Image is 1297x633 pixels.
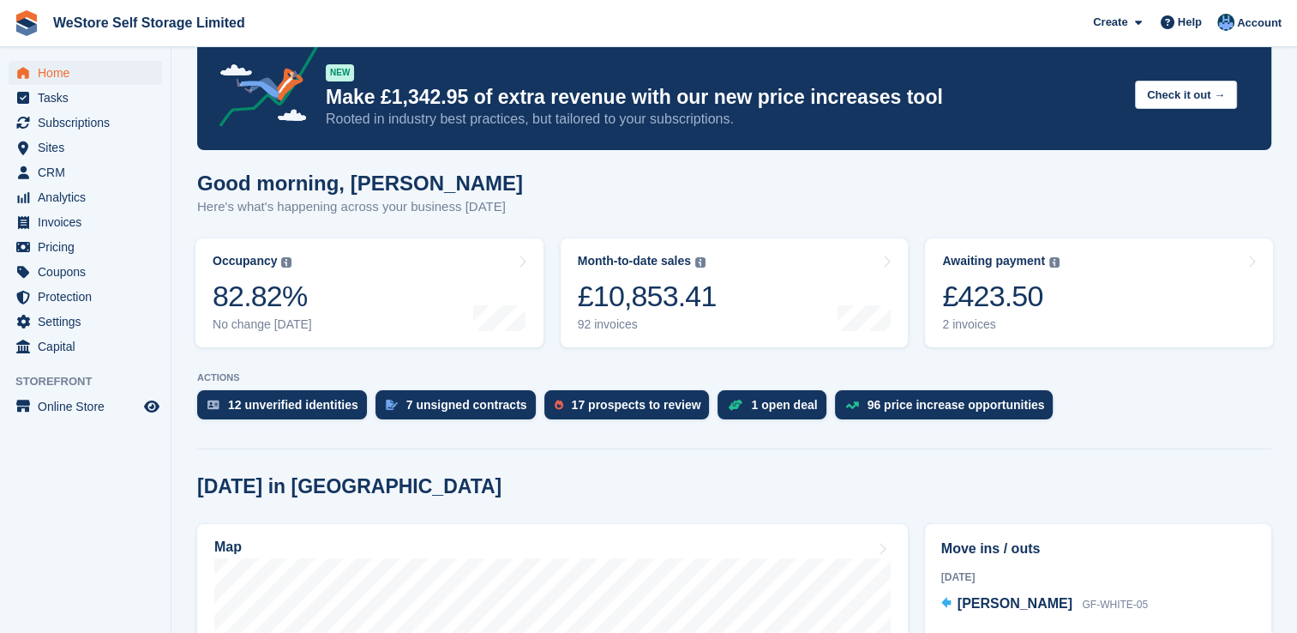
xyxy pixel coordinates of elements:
[1135,81,1237,109] button: Check it out →
[9,310,162,334] a: menu
[9,260,162,284] a: menu
[195,238,543,347] a: Occupancy 82.82% No change [DATE]
[941,594,1148,616] a: [PERSON_NAME] GF-WHITE-05
[868,398,1045,412] div: 96 price increase opportunities
[406,398,527,412] div: 7 unsigned contracts
[578,254,691,268] div: Month-to-date sales
[38,86,141,110] span: Tasks
[9,210,162,234] a: menu
[197,372,1271,383] p: ACTIONS
[281,257,291,268] img: icon-info-grey-7440780725fd019a000dd9b08b2336e03edf1995a4989e88bcd33f0948082b44.svg
[197,172,523,195] h1: Good morning, [PERSON_NAME]
[386,400,398,410] img: contract_signature_icon-13c848040528278c33f63329250d36e43548de30e8caae1d1a13099fd9432cc5.svg
[941,539,1255,559] h2: Move ins / outs
[326,85,1121,110] p: Make £1,342.95 of extra revenue with our new price increases tool
[205,35,325,133] img: price-adjustments-announcement-icon-8257ccfd72463d97f412b2fc003d46551f7dbcb40ab6d574587a9cd5c0d94...
[9,285,162,309] a: menu
[1049,257,1060,268] img: icon-info-grey-7440780725fd019a000dd9b08b2336e03edf1995a4989e88bcd33f0948082b44.svg
[1093,14,1127,31] span: Create
[695,257,706,268] img: icon-info-grey-7440780725fd019a000dd9b08b2336e03edf1995a4989e88bcd33f0948082b44.svg
[9,185,162,209] a: menu
[942,279,1060,314] div: £423.50
[9,160,162,184] a: menu
[38,185,141,209] span: Analytics
[326,64,354,81] div: NEW
[1178,14,1202,31] span: Help
[9,86,162,110] a: menu
[38,395,141,419] span: Online Store
[38,61,141,85] span: Home
[141,396,162,417] a: Preview store
[572,398,701,412] div: 17 prospects to review
[555,400,563,410] img: prospect-51fa495bee0391a8d652442698ab0144808aea92771e9ea1ae160a38d050c398.svg
[1237,15,1282,32] span: Account
[1082,599,1148,611] span: GF-WHITE-05
[9,335,162,359] a: menu
[845,401,859,409] img: price_increase_opportunities-93ffe204e8149a01c8c9dc8f82e8f89637d9d84a8eef4429ea346261dce0b2c0.svg
[213,254,277,268] div: Occupancy
[751,398,817,412] div: 1 open deal
[942,317,1060,332] div: 2 invoices
[9,235,162,259] a: menu
[197,475,501,498] h2: [DATE] in [GEOGRAPHIC_DATA]
[14,10,39,36] img: stora-icon-8386f47178a22dfd0bd8f6a31ec36ba5ce8667c1dd55bd0f319d3a0aa187defe.svg
[46,9,252,37] a: WeStore Self Storage Limited
[9,395,162,419] a: menu
[197,390,375,428] a: 12 unverified identities
[38,335,141,359] span: Capital
[15,373,171,390] span: Storefront
[38,160,141,184] span: CRM
[213,279,312,314] div: 82.82%
[835,390,1062,428] a: 96 price increase opportunities
[38,235,141,259] span: Pricing
[38,260,141,284] span: Coupons
[544,390,718,428] a: 17 prospects to review
[38,285,141,309] span: Protection
[561,238,909,347] a: Month-to-date sales £10,853.41 92 invoices
[1217,14,1234,31] img: Joanne Goff
[578,279,717,314] div: £10,853.41
[941,570,1255,585] div: [DATE]
[925,238,1273,347] a: Awaiting payment £423.50 2 invoices
[38,136,141,160] span: Sites
[38,111,141,135] span: Subscriptions
[9,61,162,85] a: menu
[197,197,523,217] p: Here's what's happening across your business [DATE]
[958,596,1072,611] span: [PERSON_NAME]
[38,310,141,334] span: Settings
[9,111,162,135] a: menu
[228,398,358,412] div: 12 unverified identities
[942,254,1045,268] div: Awaiting payment
[728,399,742,411] img: deal-1b604bf984904fb50ccaf53a9ad4b4a5d6e5aea283cecdc64d6e3604feb123c2.svg
[718,390,834,428] a: 1 open deal
[9,136,162,160] a: menu
[578,317,717,332] div: 92 invoices
[375,390,544,428] a: 7 unsigned contracts
[214,540,242,555] h2: Map
[213,317,312,332] div: No change [DATE]
[207,400,219,410] img: verify_identity-adf6edd0f0f0b5bbfe63781bf79b02c33cf7c696d77639b501bdc392416b5a36.svg
[326,110,1121,129] p: Rooted in industry best practices, but tailored to your subscriptions.
[38,210,141,234] span: Invoices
